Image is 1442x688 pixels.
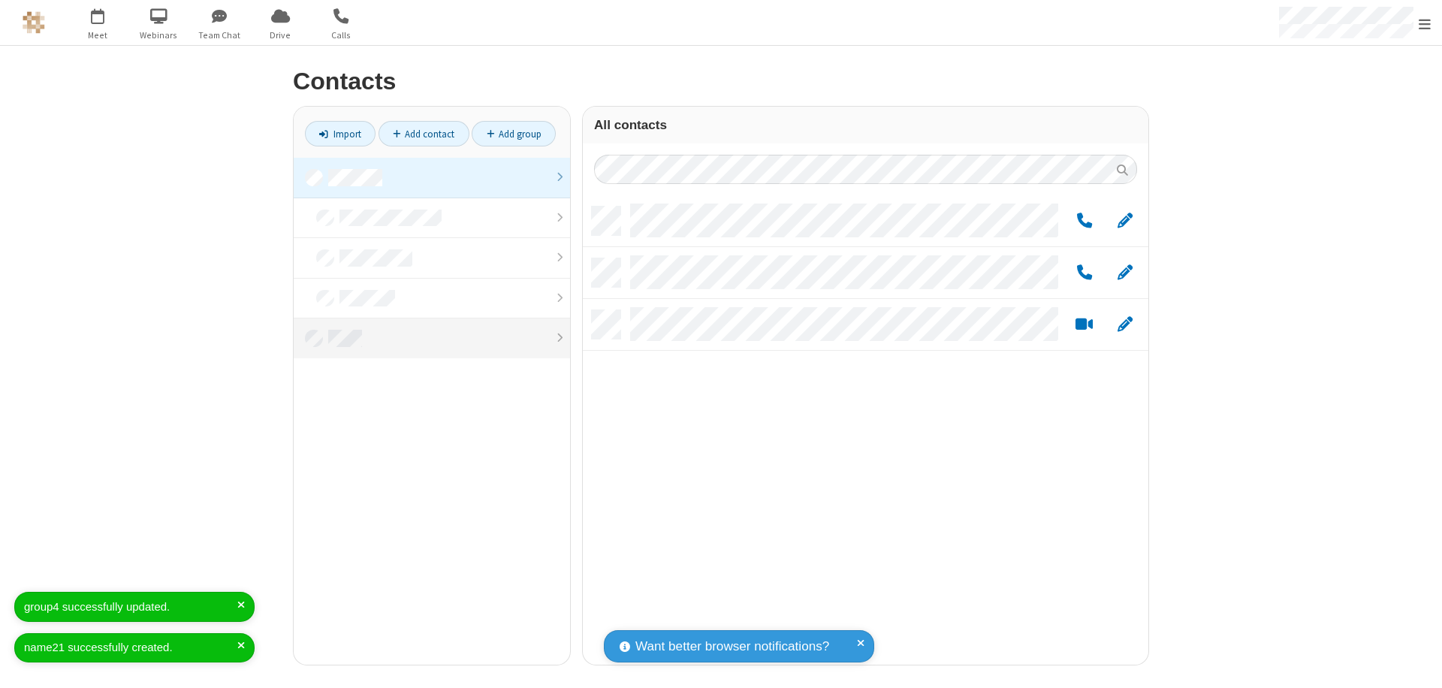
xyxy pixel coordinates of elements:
[379,121,469,146] a: Add contact
[192,29,248,42] span: Team Chat
[1069,264,1099,282] button: Call by phone
[635,637,829,656] span: Want better browser notifications?
[1069,315,1099,334] button: Start a video meeting
[1110,212,1139,231] button: Edit
[1069,212,1099,231] button: Call by phone
[583,195,1148,665] div: grid
[24,639,237,656] div: name21 successfully created.
[293,68,1149,95] h2: Contacts
[594,118,1137,132] h3: All contacts
[131,29,187,42] span: Webinars
[23,11,45,34] img: QA Selenium DO NOT DELETE OR CHANGE
[1110,315,1139,334] button: Edit
[472,121,556,146] a: Add group
[70,29,126,42] span: Meet
[1404,649,1431,677] iframe: Chat
[1110,264,1139,282] button: Edit
[305,121,376,146] a: Import
[313,29,370,42] span: Calls
[252,29,309,42] span: Drive
[24,599,237,616] div: group4 successfully updated.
